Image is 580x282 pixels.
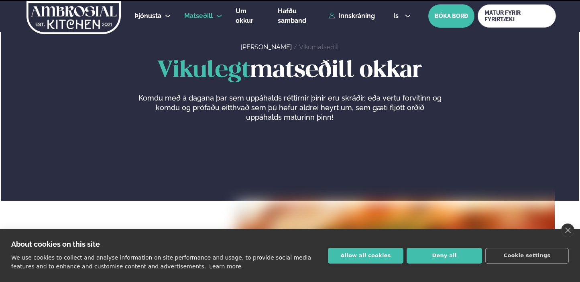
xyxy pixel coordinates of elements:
[241,43,292,51] a: [PERSON_NAME]
[278,6,325,26] a: Hafðu samband
[134,12,161,20] span: Þjónusta
[387,13,417,19] button: is
[393,13,401,19] span: is
[428,4,474,28] button: BÓKA BORÐ
[407,248,482,264] button: Deny all
[278,7,306,24] span: Hafðu samband
[236,6,265,26] a: Um okkur
[478,4,556,28] a: MATUR FYRIR FYRIRTÆKI
[561,224,574,237] a: close
[26,1,122,34] img: logo
[184,12,213,20] span: Matseðill
[329,12,375,20] a: Innskráning
[328,248,403,264] button: Allow all cookies
[11,240,100,248] strong: About cookies on this site
[299,43,339,51] a: Vikumatseðill
[236,7,253,24] span: Um okkur
[209,263,241,270] a: Learn more
[293,43,299,51] span: /
[134,11,161,21] a: Þjónusta
[157,60,250,82] span: Vikulegt
[25,58,555,84] h1: matseðill okkar
[184,11,213,21] a: Matseðill
[11,254,311,270] p: We use cookies to collect and analyse information on site performance and usage, to provide socia...
[138,93,442,122] p: Komdu með á dagana þar sem uppáhalds réttirnir þínir eru skráðir, eða vertu forvitinn og komdu og...
[485,248,569,264] button: Cookie settings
